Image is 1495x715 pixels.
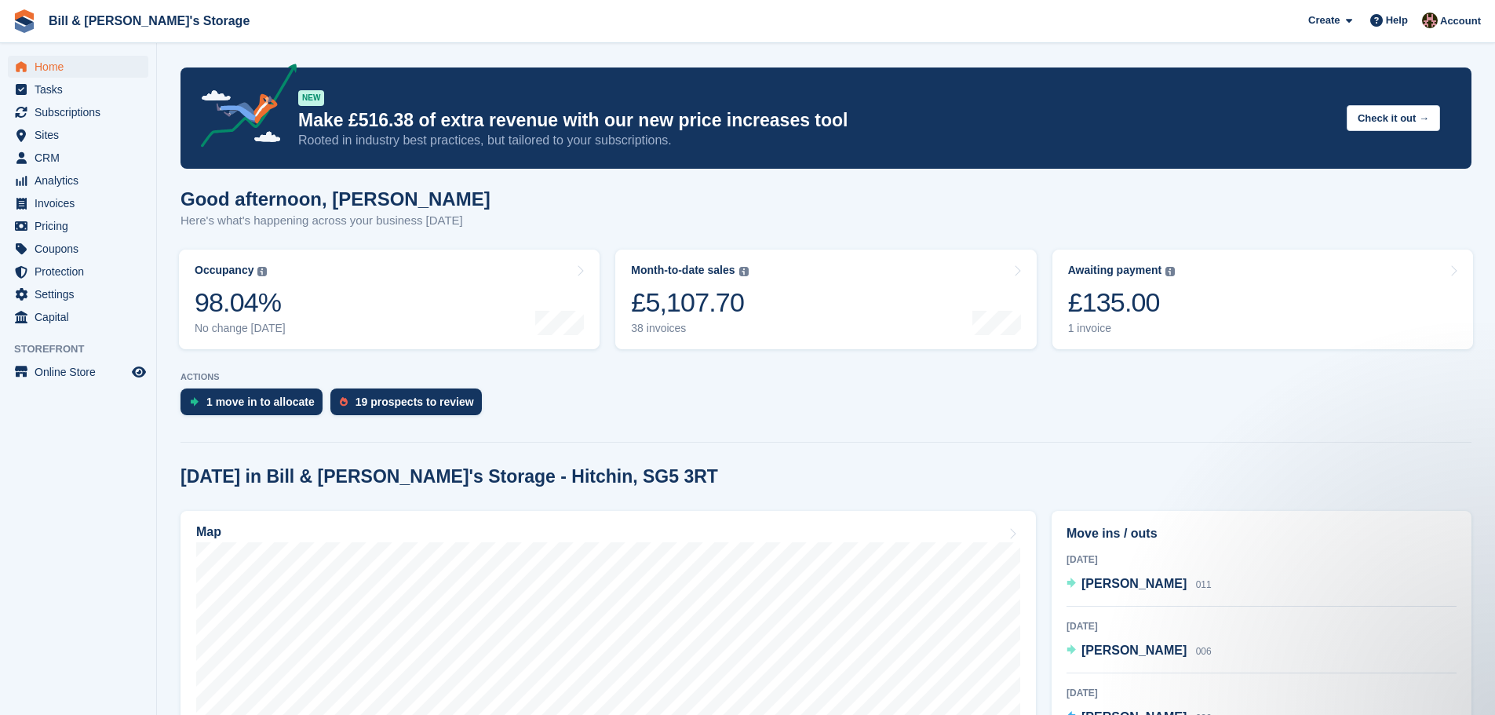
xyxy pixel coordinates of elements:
img: Jack Bottesch [1422,13,1438,28]
a: menu [8,238,148,260]
div: NEW [298,90,324,106]
a: Month-to-date sales £5,107.70 38 invoices [615,250,1036,349]
a: 19 prospects to review [330,389,490,423]
a: Bill & [PERSON_NAME]'s Storage [42,8,256,34]
div: No change [DATE] [195,322,286,335]
div: 98.04% [195,286,286,319]
a: [PERSON_NAME] 006 [1067,641,1212,662]
img: icon-info-grey-7440780725fd019a000dd9b08b2336e03edf1995a4989e88bcd33f0948082b44.svg [1165,267,1175,276]
span: Settings [35,283,129,305]
div: Occupancy [195,264,253,277]
span: Capital [35,306,129,328]
h2: [DATE] in Bill & [PERSON_NAME]'s Storage - Hitchin, SG5 3RT [180,466,718,487]
a: Occupancy 98.04% No change [DATE] [179,250,600,349]
span: Subscriptions [35,101,129,123]
div: 38 invoices [631,322,748,335]
span: Invoices [35,192,129,214]
span: Home [35,56,129,78]
span: [PERSON_NAME] [1081,644,1187,657]
span: 011 [1196,579,1212,590]
div: 1 move in to allocate [206,396,315,408]
span: Protection [35,261,129,283]
a: Preview store [129,363,148,381]
a: menu [8,101,148,123]
a: menu [8,361,148,383]
a: menu [8,306,148,328]
div: [DATE] [1067,619,1457,633]
h1: Good afternoon, [PERSON_NAME] [180,188,490,210]
a: menu [8,192,148,214]
a: menu [8,147,148,169]
div: £135.00 [1068,286,1176,319]
span: Create [1308,13,1340,28]
span: 006 [1196,646,1212,657]
div: 1 invoice [1068,322,1176,335]
span: Online Store [35,361,129,383]
a: 1 move in to allocate [180,389,330,423]
a: menu [8,283,148,305]
p: Make £516.38 of extra revenue with our new price increases tool [298,109,1334,132]
span: CRM [35,147,129,169]
h2: Map [196,525,221,539]
a: menu [8,56,148,78]
div: Month-to-date sales [631,264,735,277]
div: [DATE] [1067,553,1457,567]
a: menu [8,78,148,100]
img: stora-icon-8386f47178a22dfd0bd8f6a31ec36ba5ce8667c1dd55bd0f319d3a0aa187defe.svg [13,9,36,33]
img: icon-info-grey-7440780725fd019a000dd9b08b2336e03edf1995a4989e88bcd33f0948082b44.svg [739,267,749,276]
img: move_ins_to_allocate_icon-fdf77a2bb77ea45bf5b3d319d69a93e2d87916cf1d5bf7949dd705db3b84f3ca.svg [190,397,199,407]
div: £5,107.70 [631,286,748,319]
p: ACTIONS [180,372,1471,382]
span: [PERSON_NAME] [1081,577,1187,590]
button: Check it out → [1347,105,1440,131]
img: icon-info-grey-7440780725fd019a000dd9b08b2336e03edf1995a4989e88bcd33f0948082b44.svg [257,267,267,276]
h2: Move ins / outs [1067,524,1457,543]
span: Account [1440,13,1481,29]
span: Coupons [35,238,129,260]
p: Here's what's happening across your business [DATE] [180,212,490,230]
a: menu [8,124,148,146]
a: menu [8,261,148,283]
span: Sites [35,124,129,146]
a: [PERSON_NAME] 011 [1067,575,1212,595]
a: Awaiting payment £135.00 1 invoice [1052,250,1473,349]
div: 19 prospects to review [356,396,474,408]
span: Tasks [35,78,129,100]
a: menu [8,170,148,192]
p: Rooted in industry best practices, but tailored to your subscriptions. [298,132,1334,149]
span: Storefront [14,341,156,357]
img: price-adjustments-announcement-icon-8257ccfd72463d97f412b2fc003d46551f7dbcb40ab6d574587a9cd5c0d94... [188,64,297,153]
div: Awaiting payment [1068,264,1162,277]
span: Help [1386,13,1408,28]
img: prospect-51fa495bee0391a8d652442698ab0144808aea92771e9ea1ae160a38d050c398.svg [340,397,348,407]
div: [DATE] [1067,686,1457,700]
span: Pricing [35,215,129,237]
a: menu [8,215,148,237]
span: Analytics [35,170,129,192]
